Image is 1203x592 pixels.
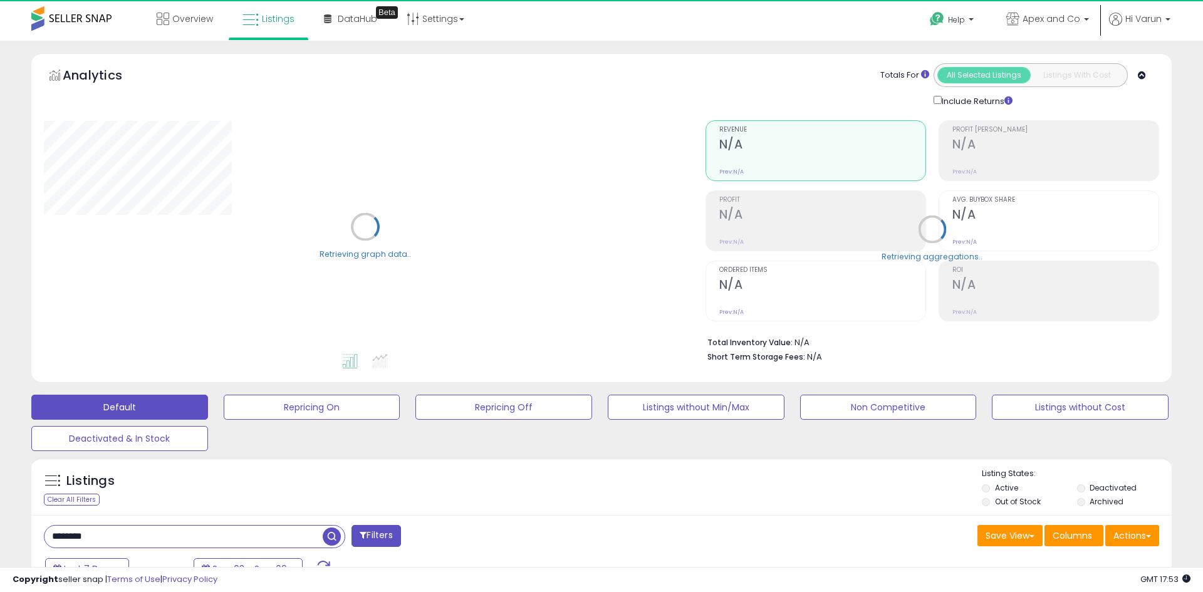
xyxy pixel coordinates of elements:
[982,468,1171,480] p: Listing States:
[13,574,217,586] div: seller snap | |
[13,573,58,585] strong: Copyright
[376,6,398,19] div: Tooltip anchor
[920,2,986,41] a: Help
[1030,67,1123,83] button: Listings With Cost
[31,426,208,451] button: Deactivated & In Stock
[45,558,129,579] button: Last 7 Days
[1053,529,1092,542] span: Columns
[212,563,287,575] span: Sep-03 - Sep-09
[1090,482,1137,493] label: Deactivated
[995,482,1018,493] label: Active
[107,573,160,585] a: Terms of Use
[338,13,377,25] span: DataHub
[162,573,217,585] a: Privacy Policy
[131,564,189,576] span: Compared to:
[194,558,303,579] button: Sep-03 - Sep-09
[924,93,1028,108] div: Include Returns
[262,13,294,25] span: Listings
[800,395,977,420] button: Non Competitive
[1109,13,1170,41] a: Hi Varun
[882,251,982,262] div: Retrieving aggregations..
[1090,496,1123,507] label: Archived
[320,248,411,259] div: Retrieving graph data..
[1044,525,1103,546] button: Columns
[63,66,147,87] h5: Analytics
[224,395,400,420] button: Repricing On
[992,395,1169,420] button: Listings without Cost
[1023,13,1080,25] span: Apex and Co
[929,11,945,27] i: Get Help
[1140,573,1190,585] span: 2025-09-17 17:53 GMT
[66,472,115,490] h5: Listings
[937,67,1031,83] button: All Selected Listings
[948,14,965,25] span: Help
[352,525,400,547] button: Filters
[995,496,1041,507] label: Out of Stock
[1125,13,1162,25] span: Hi Varun
[1105,525,1159,546] button: Actions
[880,70,929,81] div: Totals For
[977,525,1043,546] button: Save View
[44,494,100,506] div: Clear All Filters
[608,395,784,420] button: Listings without Min/Max
[31,395,208,420] button: Default
[172,13,213,25] span: Overview
[64,563,113,575] span: Last 7 Days
[415,395,592,420] button: Repricing Off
